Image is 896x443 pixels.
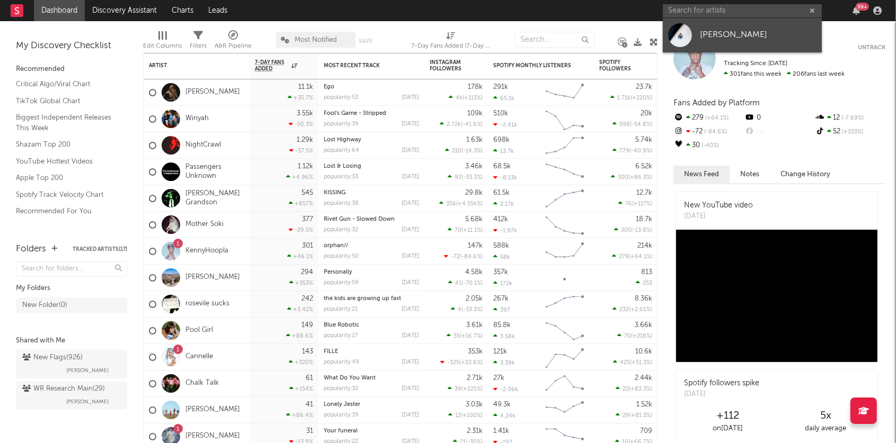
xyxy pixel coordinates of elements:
div: the kids are growing up fast [324,296,419,302]
span: +22.6 % [461,360,481,366]
div: Spotify Followers [599,59,636,72]
a: TikTok Global Chart [16,95,117,107]
span: 356 [446,201,456,207]
div: -72 [673,125,744,139]
div: 353k [468,348,483,355]
div: 65.1k [493,95,514,102]
div: Edit Columns [143,40,182,52]
span: [PERSON_NAME] [66,364,109,377]
div: New YouTube video [684,200,753,211]
div: popularity: 39 [324,121,359,127]
div: [DATE] [402,201,419,206]
div: 3.61k [466,322,483,329]
div: +857 % [289,200,313,207]
div: 3.39k [493,359,515,366]
div: +88.6 % [286,332,313,339]
div: ( ) [448,385,483,392]
span: -33.3 % [463,307,481,313]
div: Filters [190,40,207,52]
a: Recommended For You [16,205,117,217]
a: Personally [324,269,352,275]
span: +220 % [632,95,651,101]
button: Untrack [858,42,885,53]
a: YouTube Hottest Videos [16,156,117,167]
div: [DATE] [402,386,419,392]
span: 7-Day Fans Added [255,59,289,72]
span: 2.72k [447,122,461,128]
a: Your funeral [324,428,358,434]
div: 172k [493,280,512,287]
div: [DATE] [684,211,753,222]
div: 301 [302,242,313,249]
div: ( ) [610,94,652,101]
a: Biggest Independent Releases This Week [16,112,117,133]
button: Change History [770,166,841,183]
div: 279 [673,111,744,125]
div: [DATE] [402,227,419,233]
a: Rivet Gun - Slowed Down [324,216,395,222]
div: 2.17k [493,201,514,207]
div: Edit Columns [143,26,182,57]
div: +353 % [289,279,313,286]
span: -54.8 % [632,122,651,128]
div: ( ) [447,332,483,339]
span: -40.9 % [631,148,651,154]
div: 178k [468,84,483,91]
div: popularity: 50 [324,254,359,259]
div: 4.58k [465,269,483,276]
a: KISSING [324,190,345,196]
span: -14.3 % [463,148,481,154]
span: 22 [623,386,629,392]
div: popularity: 21 [324,306,358,312]
a: [PERSON_NAME] [185,88,240,97]
div: -8.13k [493,174,517,181]
a: Mother Soki [185,220,224,229]
div: 147k [468,242,483,249]
div: Blue Robotic [324,322,419,328]
div: A&R Pipeline [215,26,252,57]
div: 2.44k [635,375,652,382]
a: Fool's Game - Stripped [324,111,386,116]
span: 76 [625,201,632,207]
a: the kids are growing up fast [324,296,401,302]
div: popularity: 27 [324,333,358,339]
div: 357k [493,269,508,276]
div: -2.06k [493,386,518,393]
svg: Chart title [541,238,589,265]
svg: Chart title [541,318,589,344]
div: ( ) [611,174,652,180]
span: 39 [455,386,462,392]
div: popularity: 39 [324,412,359,418]
a: TikTok Videos Assistant / Last 7 Days - Top [16,222,117,244]
span: -84.6 % [462,254,481,260]
span: +64.1 % [704,115,729,121]
span: 70 [455,228,462,233]
a: Passengers Unknown [185,163,244,181]
a: Lonely Jester [324,402,360,408]
div: 23.7k [636,84,652,91]
svg: Chart title [541,79,589,106]
div: 61 [306,375,313,382]
div: 2.05k [466,295,483,302]
div: 29.8k [465,189,483,196]
svg: Chart title [541,344,589,370]
div: 412k [493,216,508,223]
div: 49.3k [493,401,511,408]
div: +35.7 % [288,94,313,101]
button: Notes [730,166,770,183]
a: Shazam Top 200 [16,139,117,150]
div: KISSING [324,190,419,196]
div: 27k [493,375,504,382]
div: 10.6k [635,348,652,355]
div: [DATE] [402,174,419,180]
div: 545 [301,189,313,196]
span: 425 [620,360,630,366]
div: popularity: 38 [324,201,359,206]
div: Lost & Losing [324,164,419,169]
a: New Folder(0) [16,297,127,313]
span: 210 [452,148,462,154]
div: Personally [324,269,419,275]
div: popularity: 32 [324,386,358,392]
div: 5.68k [465,216,483,223]
div: ( ) [617,332,652,339]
